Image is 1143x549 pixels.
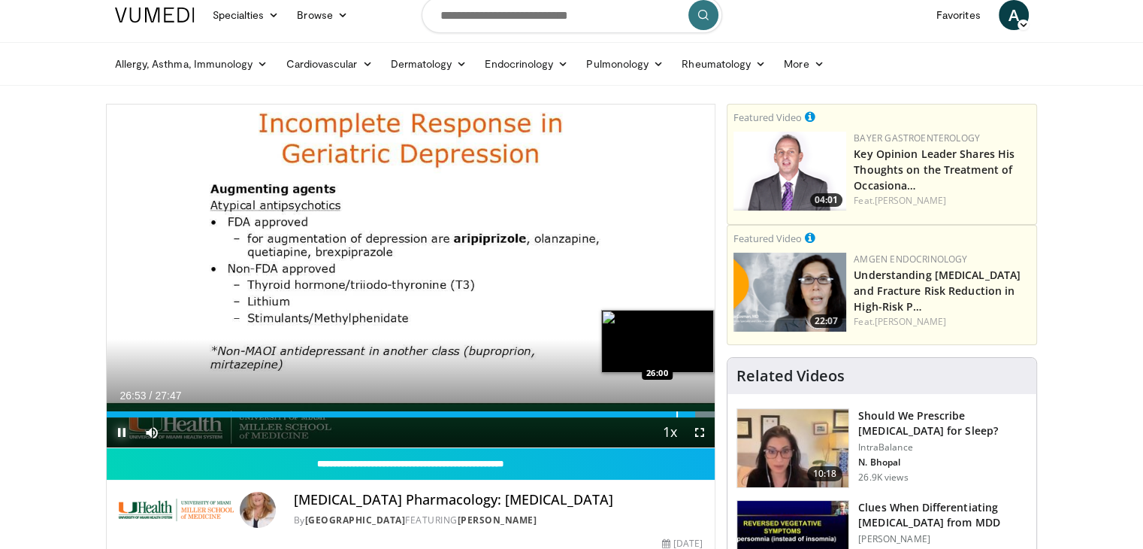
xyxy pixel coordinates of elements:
button: Mute [137,417,167,447]
a: Cardiovascular [277,49,381,79]
span: 27:47 [155,390,181,402]
a: [PERSON_NAME] [875,315,946,328]
span: 26:53 [120,390,147,402]
a: 04:01 [733,132,846,211]
div: Feat. [854,315,1030,329]
a: Amgen Endocrinology [854,253,967,265]
small: Featured Video [733,111,802,124]
a: Bayer Gastroenterology [854,132,980,144]
div: Progress Bar [107,411,715,417]
img: University of Miami [119,492,234,528]
a: 22:07 [733,253,846,332]
a: Understanding [MEDICAL_DATA] and Fracture Risk Reduction in High-Risk P… [854,268,1021,314]
p: IntraBalance [858,441,1027,453]
img: f7087805-6d6d-4f4e-b7c8-917543aa9d8d.150x105_q85_crop-smart_upscale.jpg [737,409,848,487]
a: 10:18 Should We Prescribe [MEDICAL_DATA] for Sleep? IntraBalance N. Bhopal 26.9K views [736,408,1027,488]
video-js: Video Player [107,105,715,448]
a: [PERSON_NAME] [458,514,537,526]
h4: [MEDICAL_DATA] Pharmacology: [MEDICAL_DATA] [294,492,703,508]
a: Allergy, Asthma, Immunology [106,49,277,79]
a: Rheumatology [673,49,775,79]
p: N. Bhopal [858,456,1027,469]
a: More [775,49,833,79]
span: 22:07 [810,314,842,328]
div: By FEATURING [294,514,703,527]
span: / [150,390,153,402]
p: 26.9K views [858,472,908,484]
a: [GEOGRAPHIC_DATA] [305,514,406,526]
img: 9828b8df-38ad-4333-b93d-bb657251ca89.png.150x105_q85_crop-smart_upscale.png [733,132,846,211]
button: Playback Rate [655,417,685,447]
a: Pulmonology [577,49,673,79]
div: Feat. [854,194,1030,208]
a: [PERSON_NAME] [875,194,946,207]
button: Fullscreen [685,417,715,447]
p: [PERSON_NAME] [858,533,1027,545]
img: c9a25db3-4db0-49e1-a46f-17b5c91d58a1.png.150x105_q85_crop-smart_upscale.png [733,253,846,332]
img: image.jpeg [601,310,714,373]
h3: Clues When Differentiating [MEDICAL_DATA] from MDD [858,500,1027,530]
small: Featured Video [733,232,802,245]
h3: Should We Prescribe [MEDICAL_DATA] for Sleep? [858,408,1027,438]
span: 10:18 [807,466,843,481]
h4: Related Videos [736,367,845,385]
a: Key Opinion Leader Shares His Thoughts on the Treatment of Occasiona… [854,147,1014,193]
span: 04:01 [810,193,842,207]
a: Endocrinology [476,49,577,79]
img: VuMedi Logo [115,8,195,23]
button: Pause [107,417,137,447]
a: Dermatology [382,49,476,79]
img: Avatar [240,492,276,528]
